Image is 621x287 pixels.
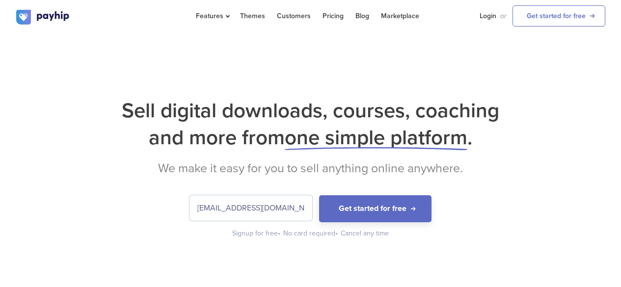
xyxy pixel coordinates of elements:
span: one simple platform [285,125,467,150]
h2: We make it easy for you to sell anything online anywhere. [16,161,605,176]
span: . [467,125,472,150]
span: • [278,229,280,237]
div: No card required [283,229,339,238]
h1: Sell digital downloads, courses, coaching and more from [16,97,605,151]
span: Features [196,12,228,20]
div: Signup for free [232,229,281,238]
img: logo.svg [16,10,70,25]
div: Cancel any time [341,229,389,238]
input: Enter your email address [189,195,312,221]
button: Get started for free [319,195,432,222]
a: Get started for free [513,5,605,26]
span: • [335,229,338,237]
